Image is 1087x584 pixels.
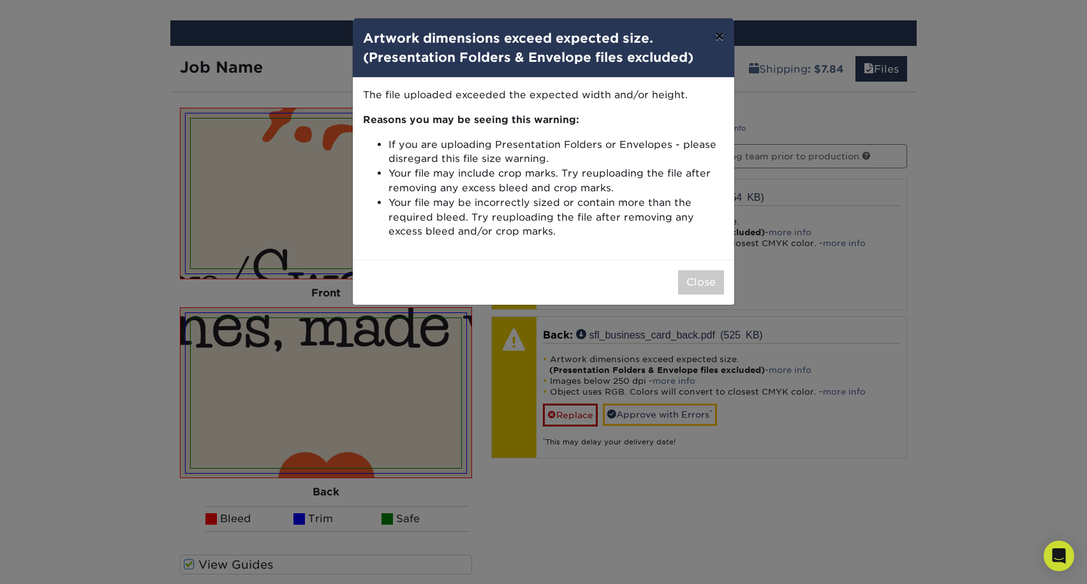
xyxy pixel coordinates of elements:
[388,166,724,196] li: Your file may include crop marks. Try reuploading the file after removing any excess bleed and cr...
[705,18,734,54] button: ×
[363,88,724,103] p: The file uploaded exceeded the expected width and/or height.
[388,138,724,167] li: If you are uploading Presentation Folders or Envelopes - please disregard this file size warning.
[363,113,579,126] strong: Reasons you may be seeing this warning:
[363,29,724,67] h4: Artwork dimensions exceed expected size.
[1044,541,1074,571] div: Open Intercom Messenger
[388,196,724,239] li: Your file may be incorrectly sized or contain more than the required bleed. Try reuploading the f...
[678,270,724,295] button: Close
[363,50,693,65] strong: (Presentation Folders & Envelope files excluded)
